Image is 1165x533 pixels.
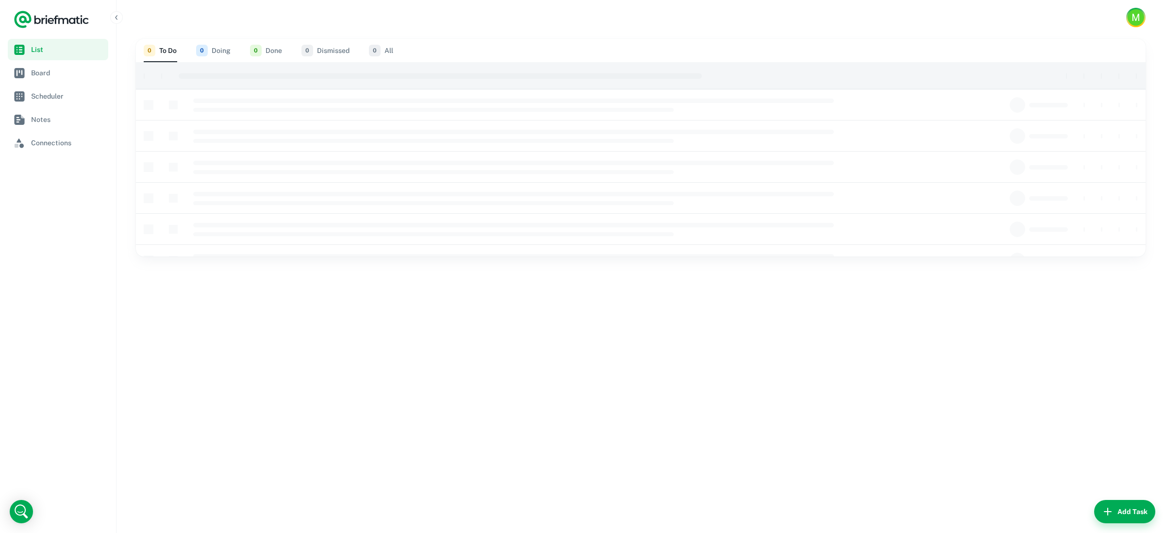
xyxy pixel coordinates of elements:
[14,10,89,29] a: Logo
[8,39,108,60] a: List
[31,114,104,125] span: Notes
[250,39,282,62] button: Done
[250,45,262,56] span: 0
[1126,8,1146,27] button: Account button
[301,39,349,62] button: Dismissed
[8,109,108,130] a: Notes
[1128,9,1144,26] div: M
[144,39,177,62] button: To Do
[1094,500,1155,523] button: Add Task
[10,500,33,523] div: Open Intercom Messenger
[196,45,208,56] span: 0
[31,44,104,55] span: List
[196,39,231,62] button: Doing
[8,62,108,84] a: Board
[8,86,108,107] a: Scheduler
[369,39,393,62] button: All
[31,68,104,78] span: Board
[301,45,313,56] span: 0
[144,45,155,56] span: 0
[31,138,104,148] span: Connections
[8,132,108,154] a: Connections
[369,45,381,56] span: 0
[31,91,104,102] span: Scheduler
